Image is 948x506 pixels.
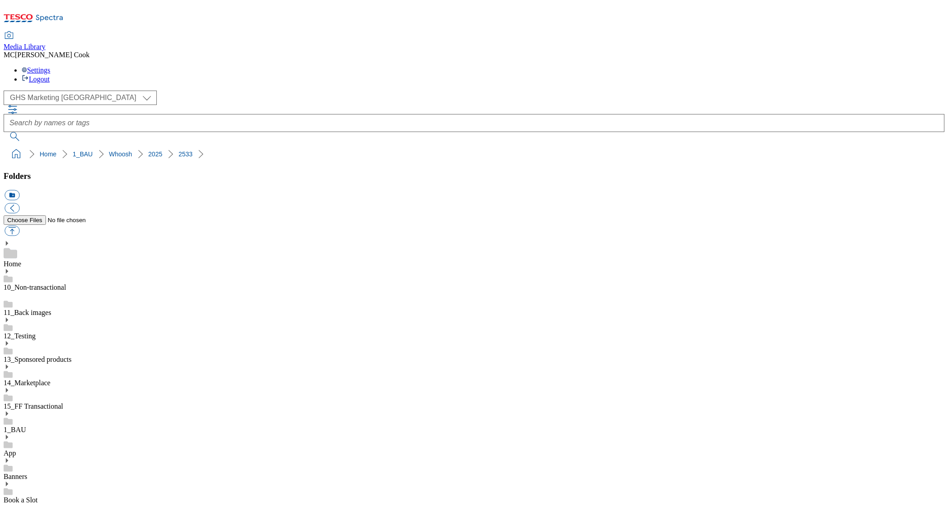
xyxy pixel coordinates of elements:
[178,150,192,158] a: 2533
[4,309,51,316] a: 11_Back images
[4,332,36,340] a: 12_Testing
[4,426,26,433] a: 1_BAU
[73,150,92,158] a: 1_BAU
[9,147,23,161] a: home
[4,356,72,363] a: 13_Sponsored products
[4,146,944,163] nav: breadcrumb
[109,150,132,158] a: Whoosh
[4,114,944,132] input: Search by names or tags
[4,43,46,50] span: Media Library
[4,402,63,410] a: 15_FF Transactional
[4,379,50,387] a: 14_Marketplace
[22,75,50,83] a: Logout
[4,283,66,291] a: 10_Non-transactional
[40,150,56,158] a: Home
[4,449,16,457] a: App
[148,150,162,158] a: 2025
[15,51,90,59] span: [PERSON_NAME] Cook
[4,171,944,181] h3: Folders
[4,473,27,480] a: Banners
[4,260,21,268] a: Home
[4,51,15,59] span: MC
[4,496,38,504] a: Book a Slot
[22,66,50,74] a: Settings
[4,32,46,51] a: Media Library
